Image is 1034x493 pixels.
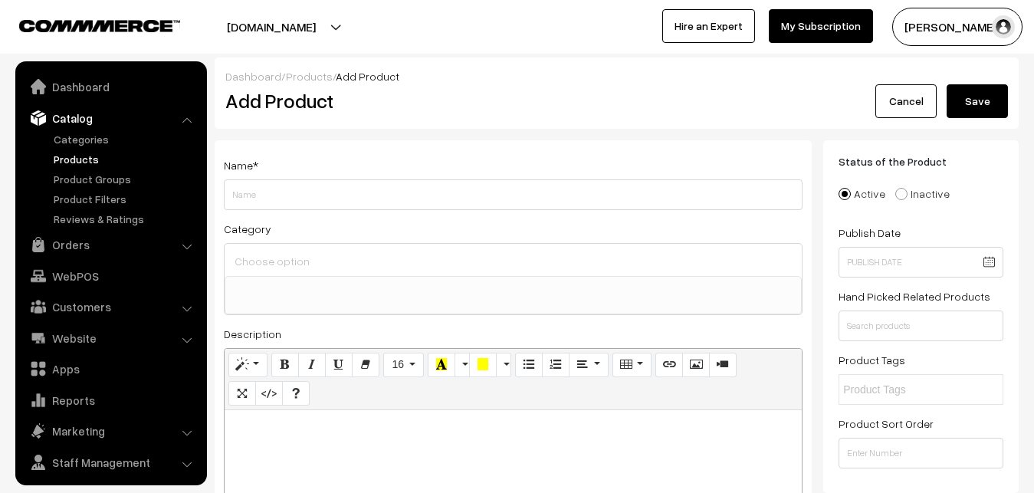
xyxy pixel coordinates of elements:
[542,353,570,377] button: Ordered list (CTRL+SHIFT+NUM8)
[515,353,543,377] button: Unordered list (CTRL+SHIFT+NUM7)
[992,15,1015,38] img: user
[875,84,937,118] a: Cancel
[228,381,256,406] button: Full Screen
[19,417,202,445] a: Marketing
[225,89,806,113] h2: Add Product
[228,353,268,377] button: Style
[225,70,281,83] a: Dashboard
[839,186,885,202] label: Active
[455,353,470,377] button: More Color
[19,231,202,258] a: Orders
[612,353,652,377] button: Table
[325,353,353,377] button: Underline (CTRL+U)
[839,438,1003,468] input: Enter Number
[655,353,683,377] button: Link (CTRL+K)
[50,171,202,187] a: Product Groups
[839,155,965,168] span: Status of the Product
[892,8,1023,46] button: [PERSON_NAME]
[839,225,901,241] label: Publish Date
[50,151,202,167] a: Products
[224,326,281,342] label: Description
[50,191,202,207] a: Product Filters
[469,353,497,377] button: Background Color
[50,211,202,227] a: Reviews & Ratings
[947,84,1008,118] button: Save
[286,70,333,83] a: Products
[839,311,1003,341] input: Search products
[19,15,153,34] a: COMMMERCE
[839,416,934,432] label: Product Sort Order
[569,353,608,377] button: Paragraph
[231,250,796,272] input: Choose option
[19,324,202,352] a: Website
[271,353,299,377] button: Bold (CTRL+B)
[255,381,283,406] button: Code View
[496,353,511,377] button: More Color
[19,104,202,132] a: Catalog
[225,68,1008,84] div: / /
[19,262,202,290] a: WebPOS
[224,179,803,210] input: Name
[383,353,424,377] button: Font Size
[19,20,180,31] img: COMMMERCE
[662,9,755,43] a: Hire an Expert
[298,353,326,377] button: Italic (CTRL+I)
[282,381,310,406] button: Help
[769,9,873,43] a: My Subscription
[895,186,950,202] label: Inactive
[19,355,202,383] a: Apps
[839,288,990,304] label: Hand Picked Related Products
[843,382,977,398] input: Product Tags
[224,157,258,173] label: Name
[682,353,710,377] button: Picture
[224,221,271,237] label: Category
[336,70,399,83] span: Add Product
[352,353,379,377] button: Remove Font Style (CTRL+\)
[428,353,455,377] button: Recent Color
[839,247,1003,278] input: Publish Date
[173,8,369,46] button: [DOMAIN_NAME]
[19,73,202,100] a: Dashboard
[392,358,404,370] span: 16
[50,131,202,147] a: Categories
[19,386,202,414] a: Reports
[19,449,202,476] a: Staff Management
[19,293,202,320] a: Customers
[839,352,905,368] label: Product Tags
[709,353,737,377] button: Video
